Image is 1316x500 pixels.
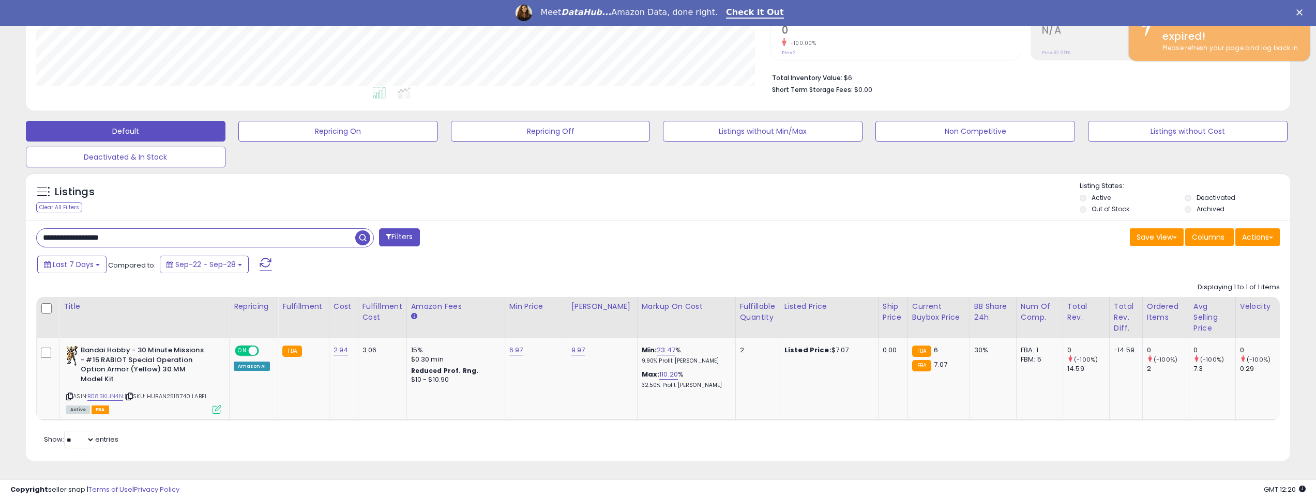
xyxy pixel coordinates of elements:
[1240,364,1282,373] div: 0.29
[1074,355,1098,364] small: (-100%)
[1021,301,1058,323] div: Num of Comp.
[1147,346,1189,355] div: 0
[854,85,872,95] span: $0.00
[334,345,349,355] a: 2.94
[1193,301,1231,334] div: Avg Selling Price
[786,39,816,47] small: -100.00%
[10,485,48,494] strong: Copyright
[1200,355,1224,364] small: (-100%)
[1193,346,1235,355] div: 0
[282,346,301,357] small: FBA
[26,147,225,167] button: Deactivated & In Stock
[37,256,107,273] button: Last 7 Days
[134,485,179,494] a: Privacy Policy
[1198,283,1280,292] div: Displaying 1 to 1 of 1 items
[1080,181,1290,191] p: Listing States:
[81,346,206,386] b: Bandai Hobby - 30 Minute Missions - #15 RABIOT Special Operation Option Armor (Yellow) 30 MM Mode...
[912,360,931,371] small: FBA
[87,392,123,401] a: B083KLJN4N
[1021,346,1055,355] div: FBA: 1
[379,228,419,246] button: Filters
[1197,193,1235,202] label: Deactivated
[571,301,633,312] div: [PERSON_NAME]
[509,345,523,355] a: 6.97
[53,259,94,270] span: Last 7 Days
[571,345,585,355] a: 9.97
[66,346,78,366] img: 411KT5G+D9L._SL40_.jpg
[772,71,1272,83] li: $6
[1088,121,1288,142] button: Listings without Cost
[362,301,402,323] div: Fulfillment Cost
[411,312,417,321] small: Amazon Fees.
[411,355,497,364] div: $0.30 min
[1296,9,1307,15] div: Close
[1154,355,1177,364] small: (-100%)
[1192,232,1224,242] span: Columns
[1067,346,1109,355] div: 0
[1092,205,1129,213] label: Out of Stock
[657,345,675,355] a: 23.47
[726,7,784,19] a: Check It Out
[1114,301,1138,334] div: Total Rev. Diff.
[1185,228,1234,246] button: Columns
[642,357,728,365] p: 9.90% Profit [PERSON_NAME]
[411,376,497,384] div: $10 - $10.90
[1114,346,1135,355] div: -14.59
[772,85,853,94] b: Short Term Storage Fees:
[1042,24,1279,38] h2: N/A
[782,50,796,56] small: Prev: 2
[175,259,236,270] span: Sep-22 - Sep-28
[974,301,1012,323] div: BB Share 24h.
[92,405,109,414] span: FBA
[1155,14,1302,43] div: Your session has expired!
[88,485,132,494] a: Terms of Use
[55,185,95,199] h5: Listings
[784,345,831,355] b: Listed Price:
[516,5,532,21] img: Profile image for Georgie
[540,7,718,18] div: Meet Amazon Data, done right.
[637,297,735,338] th: The percentage added to the cost of goods (COGS) that forms the calculator for Min & Max prices.
[875,121,1075,142] button: Non Competitive
[1264,485,1306,494] span: 2025-10-9 12:20 GMT
[883,301,903,323] div: Ship Price
[1042,50,1070,56] small: Prev: 32.99%
[108,260,156,270] span: Compared to:
[1155,43,1302,53] div: Please refresh your page and log back in
[236,347,249,355] span: ON
[784,301,874,312] div: Listed Price
[1197,205,1224,213] label: Archived
[974,346,1008,355] div: 30%
[663,121,863,142] button: Listings without Min/Max
[740,346,772,355] div: 2
[451,121,651,142] button: Repricing Off
[740,301,776,323] div: Fulfillable Quantity
[125,392,207,400] span: | SKU: HUBAN2518740 LABEL
[362,346,399,355] div: 3.06
[934,345,938,355] span: 6
[411,301,501,312] div: Amazon Fees
[234,362,270,371] div: Amazon AI
[234,301,274,312] div: Repricing
[659,369,678,380] a: 110.20
[1147,364,1189,373] div: 2
[282,301,324,312] div: Fulfillment
[1067,364,1109,373] div: 14.59
[1130,228,1184,246] button: Save View
[64,301,225,312] div: Title
[912,346,931,357] small: FBA
[1247,355,1270,364] small: (-100%)
[258,347,274,355] span: OFF
[1240,301,1278,312] div: Velocity
[784,346,870,355] div: $7.07
[66,405,90,414] span: All listings currently available for purchase on Amazon
[26,121,225,142] button: Default
[642,369,660,379] b: Max:
[1147,301,1185,323] div: Ordered Items
[238,121,438,142] button: Repricing On
[934,360,947,369] span: 7.07
[642,345,657,355] b: Min:
[1021,355,1055,364] div: FBM: 5
[44,434,118,444] span: Show: entries
[772,73,842,82] b: Total Inventory Value:
[642,301,731,312] div: Markup on Cost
